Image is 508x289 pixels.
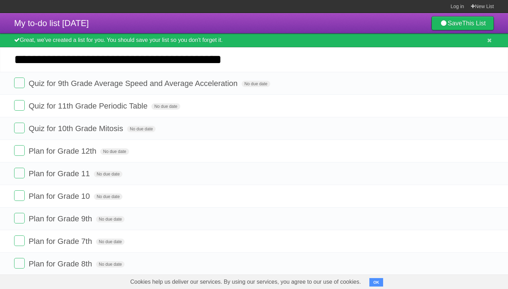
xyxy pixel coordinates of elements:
span: No due date [94,171,122,177]
span: Cookies help us deliver our services. By using our services, you agree to our use of cookies. [123,275,368,289]
label: Done [14,145,25,156]
span: Plan for Grade 7th [29,237,94,246]
span: Plan for Grade 9th [29,214,94,223]
label: Done [14,168,25,178]
span: My to-do list [DATE] [14,18,89,28]
label: Done [14,235,25,246]
span: No due date [96,216,125,222]
span: No due date [127,126,156,132]
span: Plan for Grade 11 [29,169,92,178]
a: SaveThis List [431,16,494,30]
span: Quiz for 11th Grade Periodic Table [29,102,149,110]
span: Quiz for 9th Grade Average Speed and Average Acceleration [29,79,239,88]
span: Plan for Grade 10 [29,192,92,201]
label: Done [14,258,25,269]
span: No due date [100,148,129,155]
label: Done [14,123,25,133]
span: No due date [94,193,122,200]
span: No due date [151,103,180,110]
label: Done [14,213,25,223]
label: Done [14,100,25,111]
label: Done [14,78,25,88]
button: OK [369,278,383,287]
span: Plan for Grade 12th [29,147,98,155]
b: This List [462,20,486,27]
span: Quiz for 10th Grade Mitosis [29,124,125,133]
label: Done [14,190,25,201]
span: No due date [96,239,125,245]
span: No due date [96,261,125,268]
span: Plan for Grade 8th [29,259,94,268]
span: No due date [242,81,270,87]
